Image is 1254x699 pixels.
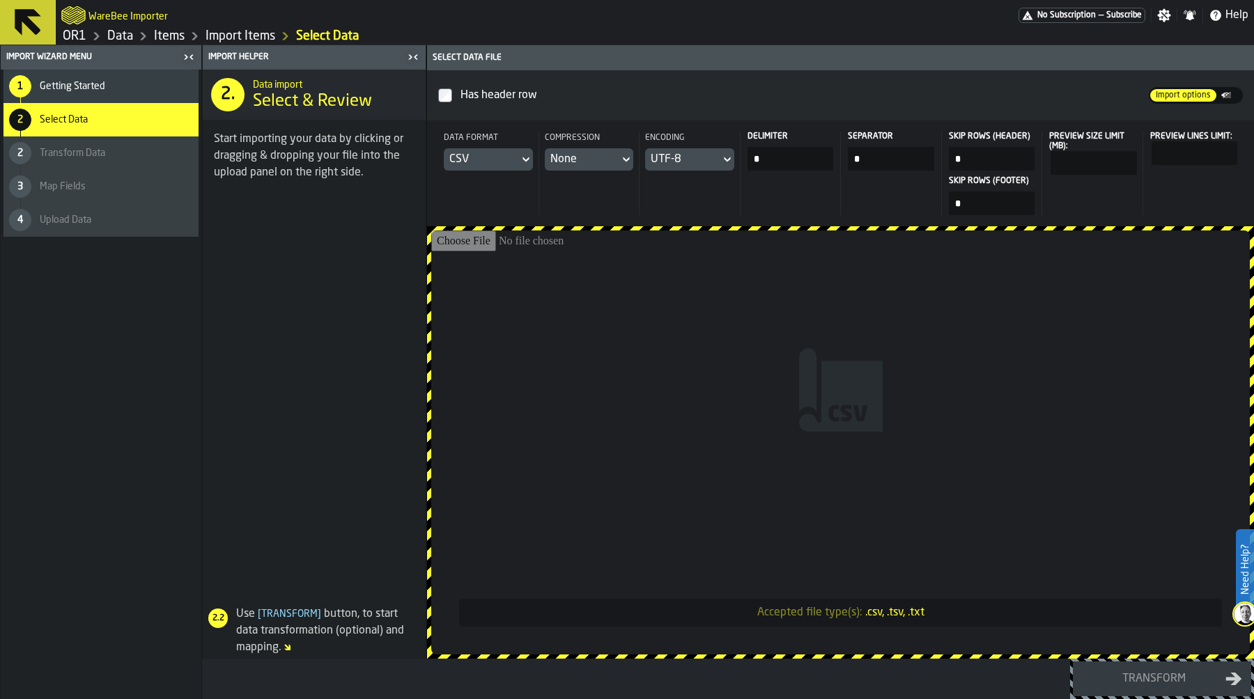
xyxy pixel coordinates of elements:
[61,3,86,28] a: logo-header
[431,230,1250,654] input: Accepted file type(s):.csv, .tsv, .txt
[947,132,1037,171] label: input-value-Skip Rows (header)
[748,147,834,171] input: input-value-Delimiter input-value-Delimiter
[3,52,179,62] div: Import Wizard Menu
[651,151,715,168] div: DropdownMenuValue-UTF_8
[214,131,415,181] div: Start importing your data by clicking or dragging & dropping your file into the upload panel on t...
[645,132,734,148] div: Encoding
[9,209,31,231] div: 4
[1152,8,1177,22] label: button-toggle-Settings
[1048,132,1137,175] label: react-aria4607032627-:r1k:
[1177,8,1202,22] label: button-toggle-Notifications
[848,132,931,141] span: Separator
[444,132,533,148] div: Data format
[846,132,936,171] label: input-value-Separator
[1149,88,1218,103] label: button-switch-multi-Import options
[427,45,1254,70] header: Select data file
[444,132,533,171] div: Data formatDropdownMenuValue-CSV
[88,8,168,22] h2: Sub Title
[1152,141,1238,165] input: react-aria4607032627-:r1m: react-aria4607032627-:r1m:
[949,191,1035,215] input: input-value-Skip Rows (footer) input-value-Skip Rows (footer)
[179,49,199,65] label: button-toggle-Close me
[61,28,655,45] nav: Breadcrumb
[40,81,105,92] span: Getting Started
[1049,132,1124,150] span: Preview Size Limit (MB):
[154,29,185,44] a: link-to-/wh/i/02d92962-0f11-4133-9763-7cb092bceeef/data/items/
[1082,670,1225,687] div: Transform
[255,609,324,619] span: Transform
[40,214,91,226] span: Upload Data
[1073,661,1251,696] button: button-Transform
[1099,10,1104,20] span: —
[949,132,1032,141] span: Skip Rows (header)
[748,132,831,141] span: Delimiter
[258,609,261,619] span: [
[3,70,199,103] li: menu Getting Started
[253,77,415,91] h2: Sub Title
[9,142,31,164] div: 2
[206,52,403,62] div: Import Helper
[1106,10,1142,20] span: Subscribe
[3,203,199,237] li: menu Upload Data
[438,88,452,102] input: InputCheckbox-label-react-aria4607032627-:r1a:
[949,176,1032,186] span: Skip Rows (footer)
[403,49,423,65] label: button-toggle-Close me
[458,84,1146,107] div: InputCheckbox-react-aria4607032627-:r1a:
[3,136,199,170] li: menu Transform Data
[3,103,199,136] li: menu Select Data
[1,45,201,70] header: Import Wizard Menu
[63,29,86,44] a: link-to-/wh/i/02d92962-0f11-4133-9763-7cb092bceeef
[430,53,1251,63] div: Select data file
[40,114,88,125] span: Select Data
[1019,8,1145,23] a: link-to-/wh/i/02d92962-0f11-4133-9763-7cb092bceeef/pricing/
[947,176,1037,215] label: input-value-Skip Rows (footer)
[203,70,426,120] div: title-Select & Review
[438,81,1149,109] label: InputCheckbox-label-react-aria4607032627-:r1a:
[203,45,426,70] header: Import Helper
[1225,7,1248,24] span: Help
[545,132,634,148] div: Compression
[206,29,275,44] a: link-to-/wh/i/02d92962-0f11-4133-9763-7cb092bceeef/import/items/
[1150,132,1232,141] span: Preview Lines Limit:
[107,29,133,44] a: link-to-/wh/i/02d92962-0f11-4133-9763-7cb092bceeef/data
[9,75,31,97] div: 1
[645,132,734,171] div: EncodingDropdownMenuValue-UTF_8
[949,147,1035,171] input: input-value-Skip Rows (header) input-value-Skip Rows (header)
[1037,10,1096,20] span: No Subscription
[211,78,245,111] div: 2.
[253,91,372,113] span: Select & Review
[1149,132,1238,165] label: react-aria4607032627-:r1m:
[203,606,420,656] div: Use button, to start data transformation (optional) and mapping.
[40,181,86,192] span: Map Fields
[296,29,359,44] a: link-to-/wh/i/02d92962-0f11-4133-9763-7cb092bceeef/import/items/
[9,109,31,131] div: 2
[848,147,934,171] input: input-value-Separator input-value-Separator
[9,175,31,198] div: 3
[545,132,634,171] div: CompressionDropdownMenuValue-NO
[40,148,105,159] span: Transform Data
[318,609,321,619] span: ]
[1150,89,1216,102] div: thumb
[1051,151,1137,175] input: react-aria4607032627-:r1k: react-aria4607032627-:r1k:
[550,151,614,168] div: DropdownMenuValue-NO
[1203,7,1254,24] label: button-toggle-Help
[1237,531,1253,608] label: Need Help?
[449,151,513,168] div: DropdownMenuValue-CSV
[3,170,199,203] li: menu Map Fields
[1019,8,1145,23] div: Menu Subscription
[1218,87,1243,104] label: button-switch-multi-
[1219,88,1241,102] div: thumb
[746,132,835,171] label: input-value-Delimiter
[1150,89,1216,102] span: Import options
